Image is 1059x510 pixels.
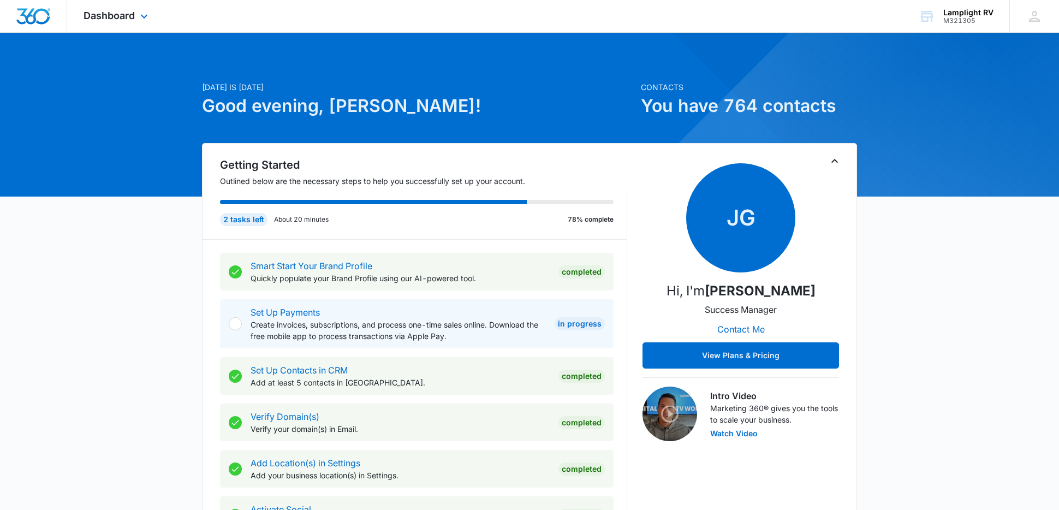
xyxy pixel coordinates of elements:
[686,163,795,272] span: JG
[251,377,550,388] p: Add at least 5 contacts in [GEOGRAPHIC_DATA].
[705,303,777,316] p: Success Manager
[558,370,605,383] div: Completed
[943,17,993,25] div: account id
[251,470,550,481] p: Add your business location(s) in Settings.
[251,411,319,422] a: Verify Domain(s)
[555,317,605,330] div: In Progress
[220,157,627,173] h2: Getting Started
[828,155,841,168] button: Toggle Collapse
[667,281,816,301] p: Hi, I'm
[641,81,857,93] p: Contacts
[251,319,546,342] p: Create invoices, subscriptions, and process one-time sales online. Download the free mobile app t...
[943,8,993,17] div: account name
[568,215,614,224] p: 78% complete
[705,283,816,299] strong: [PERSON_NAME]
[710,430,758,437] button: Watch Video
[251,307,320,318] a: Set Up Payments
[274,215,329,224] p: About 20 minutes
[558,462,605,476] div: Completed
[251,272,550,284] p: Quickly populate your Brand Profile using our AI-powered tool.
[251,260,372,271] a: Smart Start Your Brand Profile
[84,10,135,21] span: Dashboard
[642,342,839,369] button: View Plans & Pricing
[220,213,267,226] div: 2 tasks left
[202,81,634,93] p: [DATE] is [DATE]
[202,93,634,119] h1: Good evening, [PERSON_NAME]!
[251,365,348,376] a: Set Up Contacts in CRM
[641,93,857,119] h1: You have 764 contacts
[706,316,776,342] button: Contact Me
[220,175,627,187] p: Outlined below are the necessary steps to help you successfully set up your account.
[558,416,605,429] div: Completed
[251,423,550,435] p: Verify your domain(s) in Email.
[710,402,839,425] p: Marketing 360® gives you the tools to scale your business.
[710,389,839,402] h3: Intro Video
[251,458,360,469] a: Add Location(s) in Settings
[642,387,697,441] img: Intro Video
[558,265,605,278] div: Completed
